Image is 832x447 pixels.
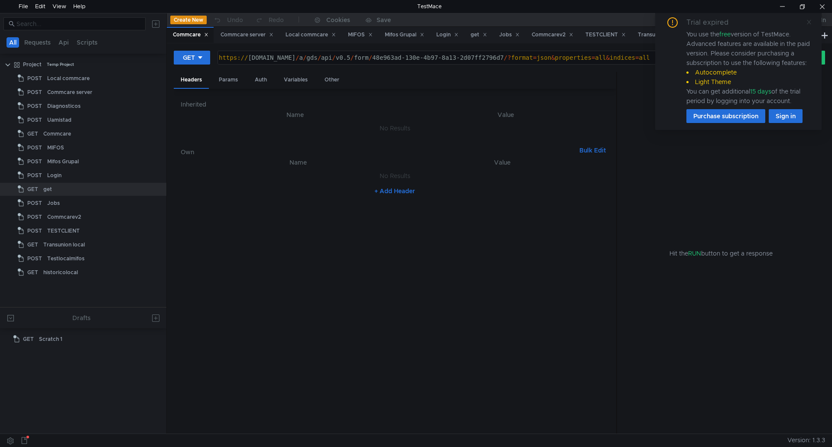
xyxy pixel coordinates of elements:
[576,145,609,155] button: Bulk Edit
[326,15,350,25] div: Cookies
[27,238,38,251] span: GET
[248,72,274,88] div: Auth
[27,183,38,196] span: GET
[686,109,765,123] button: Purchase subscription
[47,58,74,71] div: Temp Project
[286,30,336,39] div: Local commcare
[170,16,207,24] button: Create New
[183,53,195,62] div: GET
[16,19,140,29] input: Search...
[47,252,84,265] div: Testlocalmifos
[380,172,410,180] nz-embed-empty: No Results
[402,110,609,120] th: Value
[348,30,373,39] div: MIFOS
[27,72,42,85] span: POST
[23,333,34,346] span: GET
[471,30,487,39] div: get
[173,30,208,39] div: Commcare
[402,157,602,168] th: Value
[27,169,42,182] span: POST
[688,249,701,257] span: RUN
[787,434,825,447] span: Version: 1.3.3
[686,87,811,106] div: You can get additional of the trial period by logging into your account.
[43,266,78,279] div: historicolocal
[47,169,62,182] div: Login
[719,30,731,38] span: free
[385,30,424,39] div: Mifos Grupal
[27,100,42,113] span: POST
[47,86,92,99] div: Commcare server
[47,211,81,223] div: Commcarev2
[27,211,42,223] span: POST
[47,224,80,237] div: TESTCLIENT
[318,72,346,88] div: Other
[638,30,687,39] div: Transunion local
[686,68,811,77] li: Autocomplete
[436,30,458,39] div: Login
[47,72,90,85] div: Local commcare
[43,238,85,251] div: Transunion local
[174,72,209,89] div: Headers
[23,58,42,71] div: Project
[532,30,573,39] div: Commcarev2
[585,30,626,39] div: TESTCLIENT
[6,37,19,48] button: All
[686,77,811,87] li: Light Theme
[22,37,53,48] button: Requests
[27,127,38,140] span: GET
[188,110,402,120] th: Name
[377,17,391,23] div: Save
[227,15,243,25] div: Undo
[174,51,210,65] button: GET
[499,30,520,39] div: Jobs
[686,17,739,28] div: Trial expired
[39,333,62,346] div: Scratch 1
[72,313,91,323] div: Drafts
[47,100,81,113] div: Diagnosticos
[221,30,273,39] div: Commcare server
[269,15,284,25] div: Redo
[669,249,773,258] span: Hit the button to get a response
[249,13,290,26] button: Redo
[27,113,42,126] span: POST
[27,141,42,154] span: POST
[769,109,803,123] button: Sign in
[207,13,249,26] button: Undo
[686,29,811,106] div: You use the version of TestMace. Advanced features are available in the paid version. Please cons...
[380,124,410,132] nz-embed-empty: No Results
[27,155,42,168] span: POST
[43,183,52,196] div: get
[195,157,402,168] th: Name
[27,252,42,265] span: POST
[371,186,419,196] button: + Add Header
[277,72,315,88] div: Variables
[27,266,38,279] span: GET
[750,87,771,95] span: 15 days
[43,127,71,140] div: Commcare
[181,99,609,110] h6: Inherited
[181,147,576,157] h6: Own
[56,37,71,48] button: Api
[47,113,71,126] div: Uamistad
[74,37,100,48] button: Scripts
[47,197,60,210] div: Jobs
[47,155,79,168] div: Mifos Grupal
[47,141,64,154] div: MIFOS
[212,72,245,88] div: Params
[27,86,42,99] span: POST
[27,224,42,237] span: POST
[27,197,42,210] span: POST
